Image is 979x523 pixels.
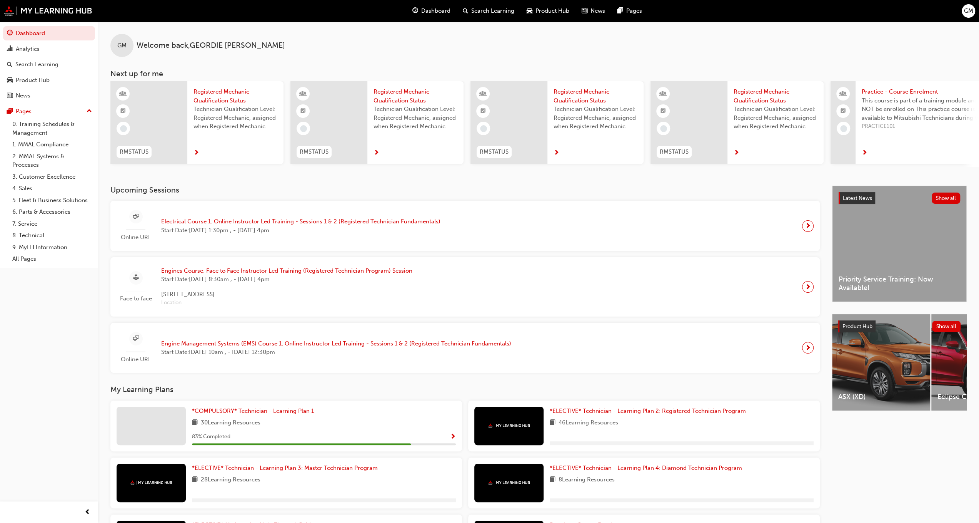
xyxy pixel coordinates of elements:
span: learningResourceType_INSTRUCTOR_LED-icon [120,89,126,99]
span: [STREET_ADDRESS] [161,290,412,299]
span: up-icon [87,106,92,116]
h3: Next up for me [98,69,979,78]
span: book-icon [192,418,198,428]
span: GM [117,41,127,50]
span: learningRecordVerb_NONE-icon [120,125,127,132]
span: guage-icon [412,6,418,16]
a: RMSTATUSRegistered Mechanic Qualification StatusTechnician Qualification Level: Registered Mechan... [470,81,644,164]
span: next-icon [805,221,811,231]
button: Show all [932,193,961,204]
img: mmal [488,423,530,428]
span: learningRecordVerb_NONE-icon [300,125,307,132]
a: Search Learning [3,57,95,72]
a: 6. Parts & Accessories [9,206,95,218]
span: Registered Mechanic Qualification Status [374,87,457,105]
span: Welcome back , GEORDIE [PERSON_NAME] [137,41,285,50]
span: Technician Qualification Level: Registered Mechanic, assigned when Registered Mechanic modules ha... [374,105,457,131]
span: booktick-icon [841,106,846,116]
span: Latest News [843,195,872,201]
a: 0. Training Schedules & Management [9,118,95,139]
span: Start Date: [DATE] 10am , - [DATE] 12:30pm [161,348,511,357]
span: pages-icon [617,6,623,16]
a: search-iconSearch Learning [457,3,520,19]
span: *ELECTIVE* Technician - Learning Plan 3: Master Technician Program [192,464,378,471]
span: Face to face [117,294,155,303]
span: Start Date: [DATE] 1:30pm , - [DATE] 4pm [161,226,440,235]
a: Online URLEngine Management Systems (EMS) Course 1: Online Instructor Led Training - Sessions 1 &... [117,329,814,367]
span: next-icon [734,150,739,157]
a: news-iconNews [575,3,611,19]
span: ASX (XD) [838,392,924,401]
a: Face to faceEngines Course: Face to Face Instructor Led Training (Registered Technician Program) ... [117,263,814,310]
a: pages-iconPages [611,3,648,19]
span: learningRecordVerb_NONE-icon [840,125,847,132]
span: next-icon [193,150,199,157]
span: next-icon [554,150,559,157]
a: *ELECTIVE* Technician - Learning Plan 2: Registered Technician Program [550,407,749,416]
span: news-icon [7,92,13,99]
span: booktick-icon [660,106,666,116]
span: RMSTATUS [660,148,689,156]
span: Technician Qualification Level: Registered Mechanic, assigned when Registered Mechanic modules ha... [193,105,277,131]
span: Start Date: [DATE] 8:30am , - [DATE] 4pm [161,275,412,284]
a: 4. Sales [9,183,95,194]
span: sessionType_FACE_TO_FACE-icon [133,273,139,283]
span: search-icon [7,61,12,68]
a: 1. MMAL Compliance [9,139,95,151]
a: Product Hub [3,73,95,87]
a: Latest NewsShow allPriority Service Training: Now Available! [832,186,967,302]
a: 8. Technical [9,230,95,241]
span: RMSTATUS [480,148,509,156]
span: search-icon [463,6,468,16]
span: next-icon [805,342,811,353]
a: 7. Service [9,218,95,230]
span: *COMPULSORY* Technician - Learning Plan 1 [192,407,314,414]
span: Engines Course: Face to Face Instructor Led Training (Registered Technician Program) Session [161,267,412,275]
button: GM [962,4,975,18]
button: Pages [3,104,95,119]
span: Registered Mechanic Qualification Status [734,87,817,105]
span: News [590,7,605,15]
img: mmal [488,480,530,485]
span: Product Hub [535,7,569,15]
span: car-icon [527,6,532,16]
span: car-icon [7,77,13,84]
span: *ELECTIVE* Technician - Learning Plan 2: Registered Technician Program [550,407,746,414]
span: 8 Learning Resources [559,475,615,485]
span: *ELECTIVE* Technician - Learning Plan 4: Diamond Technician Program [550,464,742,471]
span: RMSTATUS [120,148,148,156]
span: next-icon [805,282,811,292]
img: mmal [4,6,92,16]
span: Priority Service Training: Now Available! [839,275,960,292]
span: learningRecordVerb_NONE-icon [480,125,487,132]
img: mmal [130,480,172,485]
span: Pages [626,7,642,15]
span: booktick-icon [300,106,306,116]
span: learningRecordVerb_NONE-icon [660,125,667,132]
a: car-iconProduct Hub [520,3,575,19]
span: Online URL [117,233,155,242]
a: All Pages [9,253,95,265]
span: Registered Mechanic Qualification Status [193,87,277,105]
span: Search Learning [471,7,514,15]
button: DashboardAnalyticsSearch LearningProduct HubNews [3,25,95,104]
span: pages-icon [7,108,13,115]
span: news-icon [582,6,587,16]
div: News [16,91,30,100]
span: Online URL [117,355,155,364]
span: guage-icon [7,30,13,37]
h3: Upcoming Sessions [110,186,820,194]
span: sessionType_ONLINE_URL-icon [133,212,139,222]
span: book-icon [550,418,555,428]
span: learningResourceType_INSTRUCTOR_LED-icon [480,89,486,99]
button: Show all [932,321,961,332]
a: guage-iconDashboard [406,3,457,19]
span: prev-icon [85,508,90,517]
div: Pages [16,107,32,116]
a: 5. Fleet & Business Solutions [9,194,95,206]
span: Registered Mechanic Qualification Status [554,87,637,105]
span: next-icon [862,150,867,157]
span: 28 Learning Resources [201,475,260,485]
span: Technician Qualification Level: Registered Mechanic, assigned when Registered Mechanic modules ha... [554,105,637,131]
